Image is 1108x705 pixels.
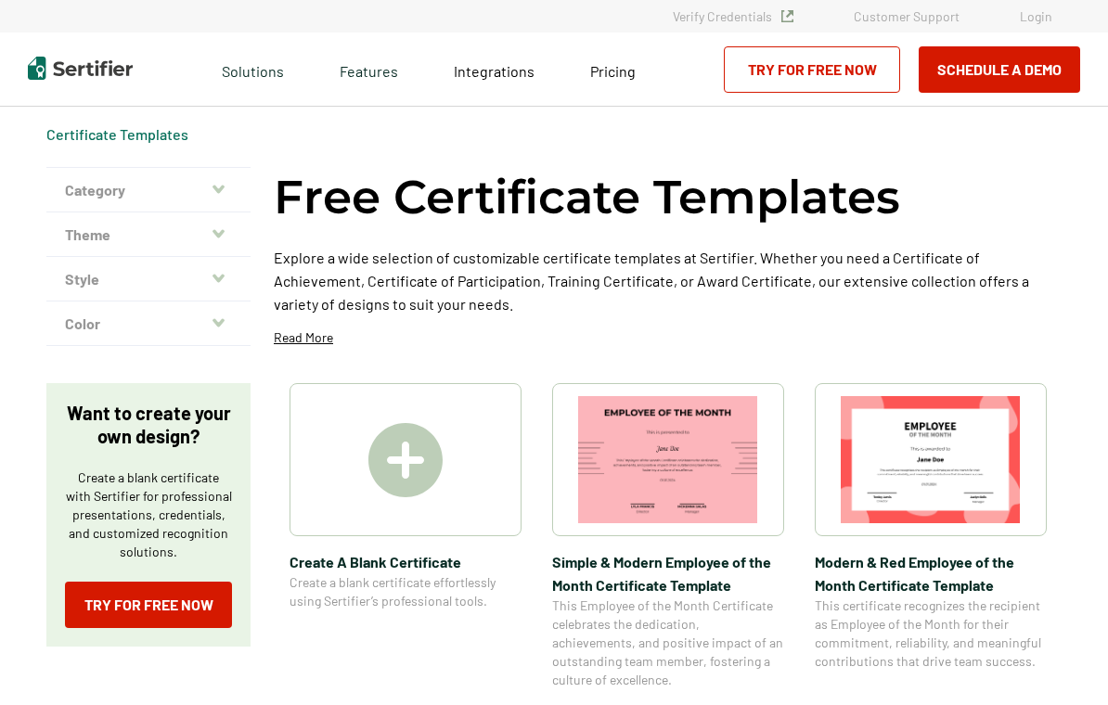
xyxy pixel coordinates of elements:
[274,328,333,347] p: Read More
[1020,8,1052,24] a: Login
[578,396,758,523] img: Simple & Modern Employee of the Month Certificate Template
[65,582,232,628] a: Try for Free Now
[724,46,900,93] a: Try for Free Now
[552,596,784,689] span: This Employee of the Month Certificate celebrates the dedication, achievements, and positive impa...
[854,8,960,24] a: Customer Support
[781,10,793,22] img: Verified
[274,246,1062,315] p: Explore a wide selection of customizable certificate templates at Sertifier. Whether you need a C...
[46,125,188,143] a: Certificate Templates
[815,550,1047,596] span: Modern & Red Employee of the Month Certificate Template
[290,550,522,573] span: Create A Blank Certificate
[46,168,251,212] button: Category
[46,212,251,257] button: Theme
[368,423,443,497] img: Create A Blank Certificate
[340,58,398,81] span: Features
[46,125,188,144] span: Certificate Templates
[454,62,535,80] span: Integrations
[65,402,232,448] p: Want to create your own design?
[46,125,188,144] div: Breadcrumb
[274,167,900,227] h1: Free Certificate Templates
[65,468,232,561] p: Create a blank certificate with Sertifier for professional presentations, credentials, and custom...
[552,383,784,689] a: Simple & Modern Employee of the Month Certificate TemplateSimple & Modern Employee of the Month C...
[28,57,133,80] img: Sertifier | Digital Credentialing Platform
[290,573,522,610] span: Create a blank certificate effortlessly using Sertifier’s professional tools.
[590,58,636,81] a: Pricing
[46,257,251,301] button: Style
[815,383,1047,689] a: Modern & Red Employee of the Month Certificate TemplateModern & Red Employee of the Month Certifi...
[454,58,535,81] a: Integrations
[815,596,1047,671] span: This certificate recognizes the recipient as Employee of the Month for their commitment, reliabil...
[841,396,1021,523] img: Modern & Red Employee of the Month Certificate Template
[552,550,784,596] span: Simple & Modern Employee of the Month Certificate Template
[222,58,284,81] span: Solutions
[590,62,636,80] span: Pricing
[46,301,251,346] button: Color
[673,8,793,24] a: Verify Credentials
